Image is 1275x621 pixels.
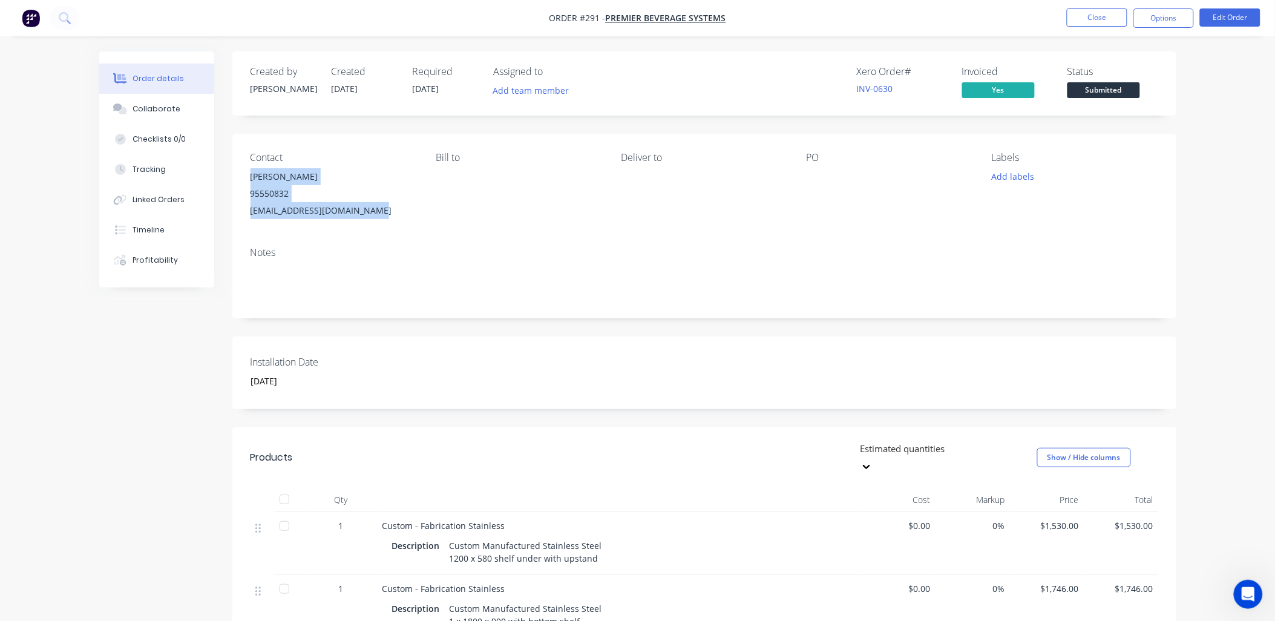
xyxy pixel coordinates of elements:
div: Created [332,66,398,77]
div: Maricar [54,183,85,196]
span: No problem. Thanks. [54,172,142,182]
div: Bill to [436,152,601,163]
span: Custom - Fabrication Stainless [382,520,505,531]
span: Home [16,408,44,416]
div: Labels [992,152,1158,163]
div: [EMAIL_ADDRESS][DOMAIN_NAME] [251,202,416,219]
div: Checklists 0/0 [133,134,186,145]
button: Show / Hide columns [1037,448,1131,467]
p: How can we help? [24,107,218,127]
button: Edit Order [1200,8,1260,27]
div: Improvement [89,342,153,355]
div: Assigned to [494,66,615,77]
button: Timeline [99,215,214,245]
button: Add labels [985,168,1041,185]
div: PO [807,152,972,163]
div: Status [1067,66,1158,77]
div: Linked Orders [133,194,185,205]
label: Installation Date [251,355,402,369]
span: $1,530.00 [1089,519,1153,532]
div: Created by [251,66,317,77]
button: Order details [99,64,214,94]
button: Linked Orders [99,185,214,215]
div: Factory Weekly Updates - [DATE] [25,363,195,375]
input: Enter date [242,372,393,390]
div: Required [413,66,479,77]
button: News [121,378,182,426]
button: Checklists 0/0 [99,124,214,154]
span: 1 [339,519,344,532]
div: Products [251,450,293,465]
div: Profile image for MaricarNo problem. Thanks.Maricar•5h ago [13,161,229,206]
span: Messages [70,408,112,416]
iframe: Intercom live chat [1234,580,1263,609]
div: Xero Order # [857,66,948,77]
img: Profile image for Maricar [25,171,49,195]
span: 1 [339,582,344,595]
span: $1,530.00 [1015,519,1080,532]
div: Invoiced [962,66,1053,77]
a: INV-0630 [857,83,893,94]
span: News [140,408,163,416]
span: $1,746.00 [1015,582,1080,595]
div: Ask a questionAI Agent and team can help [12,212,230,258]
div: New featureImprovementFactory Weekly Updates - [DATE] [12,332,230,401]
div: Total [1084,488,1158,512]
div: Qty [305,488,378,512]
button: Add team member [494,82,576,99]
div: Custom Manufactured Stainless Steel 1200 x 580 shelf under with upstand [445,537,607,567]
div: Close [208,19,230,41]
div: Recent message [25,153,217,166]
img: logo [24,23,96,42]
div: • 5h ago [88,183,122,196]
button: Submitted [1067,82,1140,100]
button: Collaborate [99,94,214,124]
div: Markup [936,488,1010,512]
div: Recent messageProfile image for MaricarNo problem. Thanks.Maricar•5h ago [12,143,230,206]
span: 0% [940,582,1005,595]
button: Messages [61,378,121,426]
span: [DATE] [332,83,358,94]
div: AI Agent and team can help [25,235,203,248]
div: Price [1010,488,1084,512]
div: Order details [133,73,184,84]
div: 95550832 [251,185,416,202]
span: $0.00 [867,582,931,595]
div: Notes [251,247,1158,258]
p: Hi [PERSON_NAME] [24,86,218,107]
div: Contact [251,152,416,163]
button: Options [1133,8,1194,28]
div: Cost [862,488,936,512]
span: 0% [940,519,1005,532]
span: $1,746.00 [1089,582,1153,595]
h2: Have an idea or feature request? [25,275,217,287]
div: [PERSON_NAME]95550832[EMAIL_ADDRESS][DOMAIN_NAME] [251,168,416,219]
div: Deliver to [621,152,787,163]
div: Description [392,537,445,554]
div: [PERSON_NAME] [251,168,416,185]
img: Factory [22,9,40,27]
span: [DATE] [413,83,439,94]
div: Profitability [133,255,178,266]
span: Submitted [1067,82,1140,97]
button: Share it with us [25,292,217,317]
span: Yes [962,82,1035,97]
a: PREMIER BEVERAGE SYSTEMS [606,13,726,24]
button: Help [182,378,242,426]
button: Add team member [487,82,575,99]
div: Ask a question [25,223,203,235]
span: Order #291 - [549,13,606,24]
button: Tracking [99,154,214,185]
div: Description [392,600,445,617]
button: Close [1067,8,1127,27]
div: New feature [25,342,84,355]
div: Tracking [133,164,166,175]
span: Help [202,408,221,416]
span: $0.00 [867,519,931,532]
div: Collaborate [133,103,180,114]
span: Custom - Fabrication Stainless [382,583,505,594]
div: Timeline [133,225,165,235]
div: [PERSON_NAME] [251,82,317,95]
button: Profitability [99,245,214,275]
